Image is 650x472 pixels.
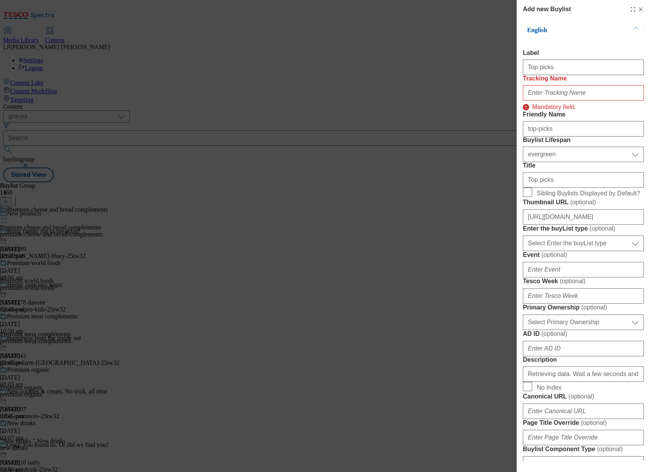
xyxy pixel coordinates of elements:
span: ( optional ) [581,304,607,311]
label: Tracking Name [523,75,644,82]
input: Enter Canonical URL [523,404,644,419]
label: Title [523,162,644,169]
input: Enter Tracking Name [523,85,644,101]
label: Label [523,50,644,56]
input: Enter Friendly Name [523,121,644,137]
label: Friendly Name [523,111,644,118]
input: Enter Page Title Override [523,430,644,445]
input: Enter Label [523,60,644,75]
span: Sibling Buylists Displayed by Default? [537,190,640,197]
input: Enter Description [523,366,644,382]
input: Enter Thumbnail URL [523,209,644,225]
label: Page Title Override [523,419,644,427]
input: Enter Event [523,262,644,277]
label: Enter the buyList type [523,225,644,233]
input: Enter Title [523,172,644,188]
label: Canonical URL [523,393,644,400]
input: Enter AD ID [523,341,644,356]
span: ( optional ) [597,446,623,452]
p: Mandatory field. [532,100,576,111]
label: Tesco Week [523,277,644,285]
span: ( optional ) [541,251,567,258]
span: ( optional ) [560,278,585,284]
label: Primary Ownership [523,304,644,311]
p: English [527,26,608,34]
span: ( optional ) [541,330,567,337]
label: Buylist Lifespan [523,137,644,144]
span: ( optional ) [568,393,594,400]
span: No Index [537,384,562,391]
label: AD ID [523,330,644,338]
input: Enter Tesco Week [523,288,644,304]
h4: Add new Buylist [523,5,571,14]
span: ( optional ) [589,225,615,232]
label: Description [523,356,644,363]
span: ( optional ) [581,419,607,426]
label: Thumbnail URL [523,198,644,206]
label: Event [523,251,644,259]
span: ( optional ) [570,199,596,205]
label: Buylist Component Type [523,445,644,453]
